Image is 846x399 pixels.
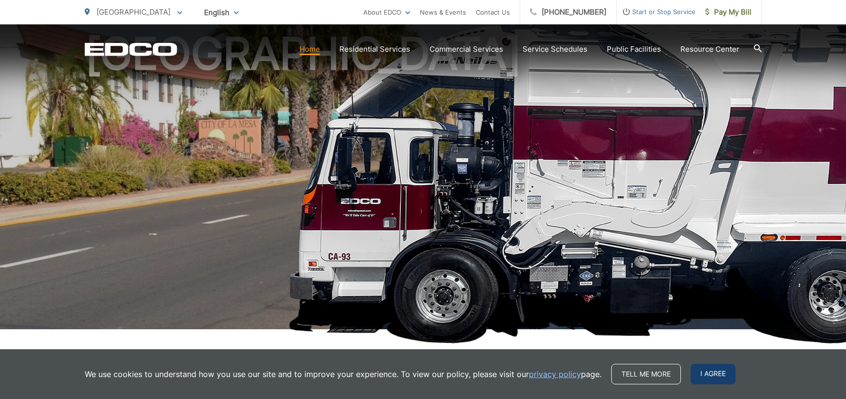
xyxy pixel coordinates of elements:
[96,7,170,17] span: [GEOGRAPHIC_DATA]
[363,6,410,18] a: About EDCO
[85,42,177,56] a: EDCD logo. Return to the homepage.
[607,43,661,55] a: Public Facilities
[611,364,681,384] a: Tell me more
[523,43,587,55] a: Service Schedules
[420,6,466,18] a: News & Events
[705,6,752,18] span: Pay My Bill
[430,43,503,55] a: Commercial Services
[197,4,246,21] span: English
[691,364,735,384] span: I agree
[85,29,762,338] h1: [GEOGRAPHIC_DATA]
[476,6,510,18] a: Contact Us
[300,43,320,55] a: Home
[680,43,739,55] a: Resource Center
[85,368,602,380] p: We use cookies to understand how you use our site and to improve your experience. To view our pol...
[339,43,410,55] a: Residential Services
[529,368,581,380] a: privacy policy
